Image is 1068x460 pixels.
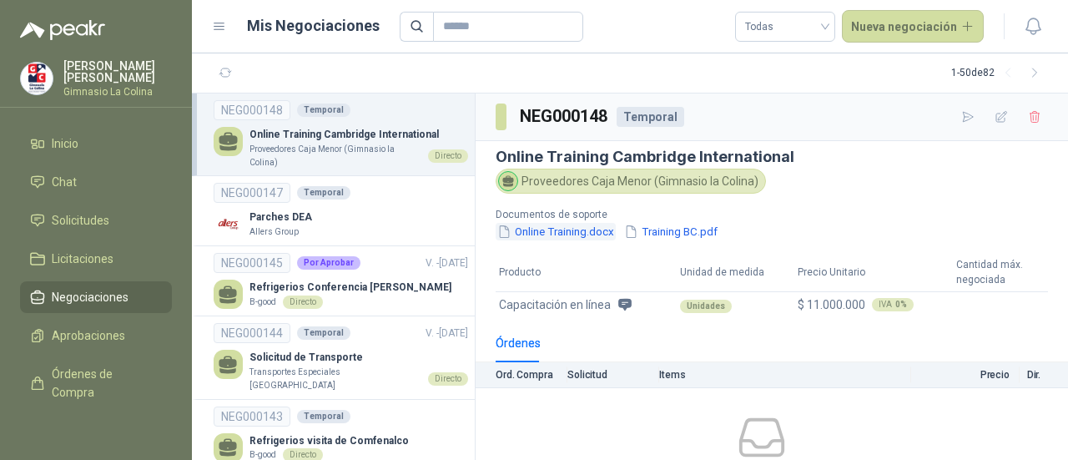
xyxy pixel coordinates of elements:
[567,362,659,388] th: Solicitud
[249,127,468,143] p: Online Training Cambridge International
[842,10,985,43] button: Nueva negociación
[249,296,276,309] p: B-good
[214,407,290,427] div: NEG000143
[297,256,360,270] div: Por Aprobar
[249,433,409,449] p: Refrigerios visita de Comfenalco
[496,148,1048,165] h3: Online Training Cambridge International
[496,223,616,240] button: Online Training.docx
[745,14,825,39] span: Todas
[20,415,172,447] a: Manuales y ayuda
[63,60,172,83] p: [PERSON_NAME] [PERSON_NAME]
[426,257,468,269] span: V. - [DATE]
[496,169,766,194] div: Proveedores Caja Menor (Gimnasio la Colina)
[798,298,865,311] span: $ 11.000.000
[953,254,1048,292] th: Cantidad máx. negociada
[297,326,350,340] div: Temporal
[249,143,421,169] p: Proveedores Caja Menor (Gimnasio la Colina)
[52,211,109,230] span: Solicitudes
[872,298,914,311] div: IVA
[20,20,105,40] img: Logo peakr
[496,207,765,223] p: Documentos de soporte
[951,60,1048,87] div: 1 - 50 de 82
[249,280,451,296] p: Refrigerios Conferencia [PERSON_NAME]
[680,300,732,313] div: Unidades
[428,372,468,386] div: Directo
[476,362,567,388] th: Ord. Compra
[520,104,610,129] h3: NEG000148
[659,362,911,388] th: Items
[20,281,172,313] a: Negociaciones
[677,254,794,292] th: Unidad de medida
[20,166,172,198] a: Chat
[214,183,468,239] a: NEG000147TemporalCompany LogoParches DEAAllers Group
[794,254,953,292] th: Precio Unitario
[617,107,684,127] div: Temporal
[297,186,350,200] div: Temporal
[496,254,677,292] th: Producto
[20,320,172,351] a: Aprobaciones
[214,183,290,203] div: NEG000147
[895,301,907,309] b: 0 %
[428,149,468,163] div: Directo
[283,296,323,309] div: Directo
[214,100,468,169] a: NEG000148TemporalOnline Training Cambridge InternationalProveedores Caja Menor (Gimnasio la Colin...
[249,210,312,225] p: Parches DEA
[249,350,468,366] p: Solicitud de Transporte
[20,358,172,408] a: Órdenes de Compra
[20,243,172,275] a: Licitaciones
[214,253,468,309] a: NEG000145Por AprobarV. -[DATE] Refrigerios Conferencia [PERSON_NAME]B-goodDirecto
[426,327,468,339] span: V. - [DATE]
[249,225,299,239] p: Allers Group
[499,296,611,314] span: Capacitación en línea
[52,288,128,306] span: Negociaciones
[214,323,290,343] div: NEG000144
[20,128,172,159] a: Inicio
[911,362,1020,388] th: Precio
[52,173,77,191] span: Chat
[20,205,172,236] a: Solicitudes
[214,253,290,273] div: NEG000145
[52,365,156,402] span: Órdenes de Compra
[214,210,243,239] img: Company Logo
[297,104,350,117] div: Temporal
[1020,362,1068,388] th: Dir.
[21,63,53,94] img: Company Logo
[214,100,290,120] div: NEG000148
[63,87,172,97] p: Gimnasio La Colina
[249,366,421,392] p: Transportes Especiales [GEOGRAPHIC_DATA]
[52,326,125,345] span: Aprobaciones
[297,410,350,423] div: Temporal
[622,223,719,240] button: Training BC.pdf
[214,323,468,392] a: NEG000144TemporalV. -[DATE] Solicitud de TransporteTransportes Especiales [GEOGRAPHIC_DATA]Directo
[52,134,78,153] span: Inicio
[52,250,113,268] span: Licitaciones
[496,334,541,352] div: Órdenes
[247,14,380,38] h1: Mis Negociaciones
